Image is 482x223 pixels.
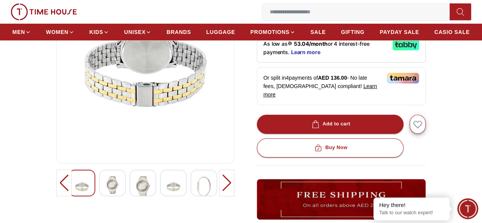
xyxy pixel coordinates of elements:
[318,75,347,81] span: AED 136.00
[434,28,470,36] span: CASIO SALE
[124,25,151,39] a: UNISEX
[90,28,103,36] span: KIDS
[13,25,31,39] a: MEN
[387,73,419,83] img: Tamara
[257,138,404,157] button: Buy Now
[313,143,347,152] div: Buy Now
[310,120,350,128] div: Add to cart
[13,28,25,36] span: MEN
[341,28,365,36] span: GIFTING
[311,25,326,39] a: SALE
[136,176,150,197] img: QUARTZ MEN - BI1054-55A
[90,25,109,39] a: KIDS
[11,3,77,20] img: ...
[257,115,404,134] button: Add to cart
[311,28,326,36] span: SALE
[206,28,235,36] span: LUGGAGE
[197,176,211,197] img: QUARTZ MEN - BI1054-55A
[257,67,426,105] div: Or split in 4 payments of - No late fees, [DEMOGRAPHIC_DATA] compliant!
[75,176,89,197] img: QUARTZ MEN - BI1054-55A
[250,25,295,39] a: PROMOTIONS
[379,210,444,216] p: Talk to our watch expert!
[379,201,444,209] div: Hey there!
[46,28,69,36] span: WOMEN
[380,28,419,36] span: PAYDAY SALE
[46,25,74,39] a: WOMEN
[167,176,180,197] img: QUARTZ MEN - BI1054-55A
[167,28,191,36] span: BRANDS
[206,25,235,39] a: LUGGAGE
[457,198,478,219] div: Chat Widget
[380,25,419,39] a: PAYDAY SALE
[167,25,191,39] a: BRANDS
[250,28,290,36] span: PROMOTIONS
[434,25,470,39] a: CASIO SALE
[124,28,146,36] span: UNISEX
[263,83,377,98] span: Learn more
[106,176,119,194] img: QUARTZ MEN - BI1054-55A
[341,25,365,39] a: GIFTING
[257,179,426,220] img: ...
